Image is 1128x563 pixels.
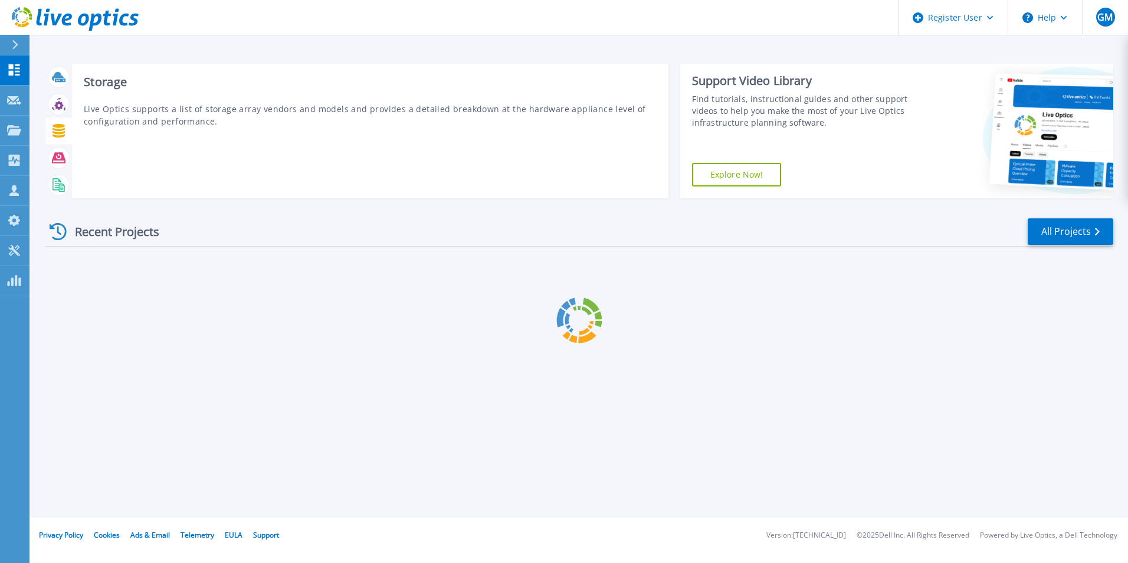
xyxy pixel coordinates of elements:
p: Live Optics supports a list of storage array vendors and models and provides a detailed breakdown... [84,103,657,127]
a: Explore Now! [692,163,782,186]
a: Privacy Policy [39,530,83,540]
a: Ads & Email [130,530,170,540]
li: Powered by Live Optics, a Dell Technology [980,532,1117,539]
li: © 2025 Dell Inc. All Rights Reserved [857,532,969,539]
li: Version: [TECHNICAL_ID] [766,532,846,539]
a: Cookies [94,530,120,540]
a: Telemetry [181,530,214,540]
div: Support Video Library [692,73,913,89]
a: Support [253,530,279,540]
a: EULA [225,530,242,540]
h3: Storage [84,76,657,89]
div: Recent Projects [45,217,175,246]
a: All Projects [1028,218,1113,245]
div: Find tutorials, instructional guides and other support videos to help you make the most of your L... [692,93,913,129]
span: GM [1097,12,1113,22]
